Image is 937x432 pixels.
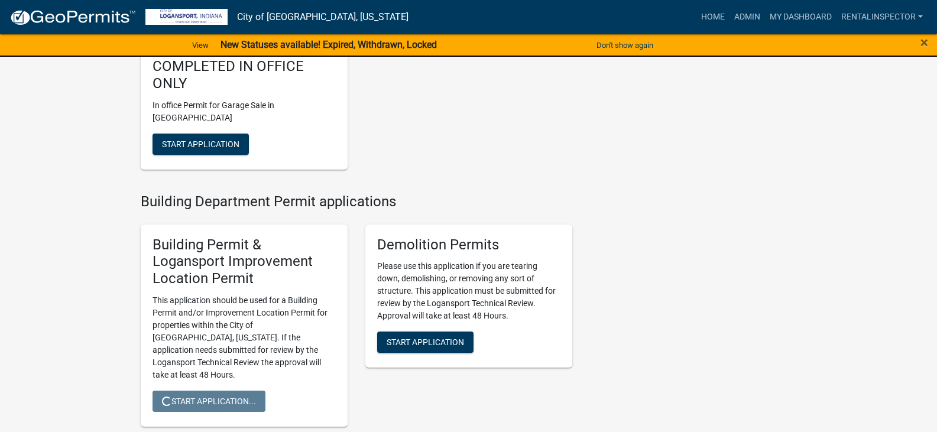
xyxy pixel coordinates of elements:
[162,139,239,148] span: Start Application
[387,337,464,347] span: Start Application
[153,294,336,381] p: This application should be used for a Building Permit and/or Improvement Location Permit for prop...
[153,134,249,155] button: Start Application
[187,35,213,55] a: View
[153,41,336,92] h5: *In Office Garage Sale Permit COMPLETED IN OFFICE ONLY
[145,9,228,25] img: City of Logansport, Indiana
[377,332,474,353] button: Start Application
[221,39,437,50] strong: New Statuses available! Expired, Withdrawn, Locked
[153,391,265,412] button: Start Application...
[162,397,256,406] span: Start Application...
[141,193,572,210] h4: Building Department Permit applications
[696,6,730,28] a: Home
[765,6,837,28] a: My Dashboard
[377,260,560,322] p: Please use this application if you are tearing down, demolishing, or removing any sort of structu...
[837,6,928,28] a: rentalinspector
[237,7,408,27] a: City of [GEOGRAPHIC_DATA], [US_STATE]
[920,34,928,51] span: ×
[920,35,928,50] button: Close
[153,99,336,124] p: In office Permit for Garage Sale in [GEOGRAPHIC_DATA]
[592,35,658,55] button: Don't show again
[377,236,560,254] h5: Demolition Permits
[730,6,765,28] a: Admin
[153,236,336,287] h5: Building Permit & Logansport Improvement Location Permit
